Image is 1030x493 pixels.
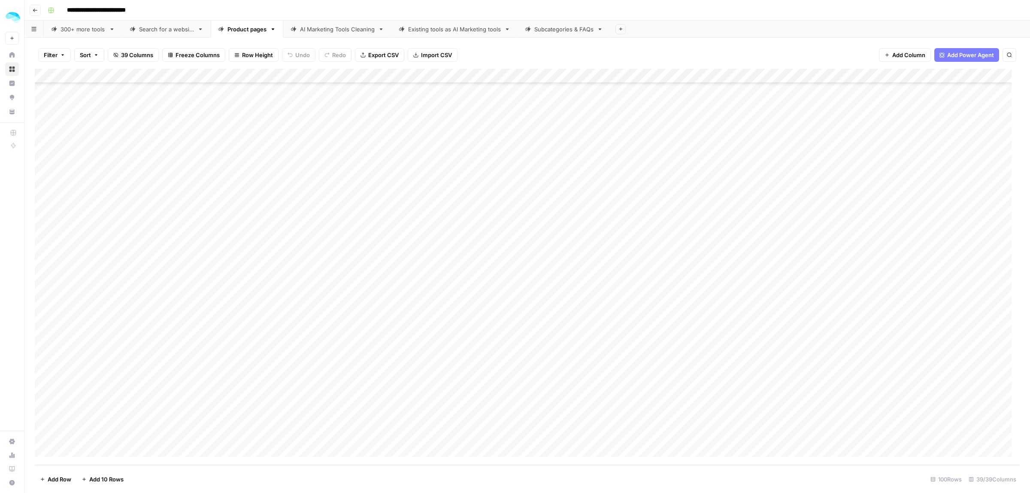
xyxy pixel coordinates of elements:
[300,25,375,33] div: AI Marketing Tools Cleaning
[879,48,931,62] button: Add Column
[38,48,71,62] button: Filter
[534,25,594,33] div: Subcategories & FAQs
[80,51,91,59] span: Sort
[947,51,994,59] span: Add Power Agent
[421,51,452,59] span: Import CSV
[5,105,19,119] a: Your Data
[368,51,399,59] span: Export CSV
[44,51,58,59] span: Filter
[408,48,457,62] button: Import CSV
[391,21,518,38] a: Existing tools as AI Marketing tools
[74,48,104,62] button: Sort
[5,62,19,76] a: Browse
[5,91,19,104] a: Opportunities
[139,25,194,33] div: Search for a website
[5,476,19,490] button: Help + Support
[61,25,106,33] div: 300+ more tools
[408,25,501,33] div: Existing tools as AI Marketing tools
[44,21,122,38] a: 300+ more tools
[934,48,999,62] button: Add Power Agent
[332,51,346,59] span: Redo
[892,51,925,59] span: Add Column
[176,51,220,59] span: Freeze Columns
[282,48,315,62] button: Undo
[227,25,267,33] div: Product pages
[211,21,283,38] a: Product pages
[35,472,76,486] button: Add Row
[242,51,273,59] span: Row Height
[5,435,19,448] a: Settings
[295,51,310,59] span: Undo
[965,472,1020,486] div: 39/39 Columns
[76,472,129,486] button: Add 10 Rows
[355,48,404,62] button: Export CSV
[319,48,351,62] button: Redo
[108,48,159,62] button: 39 Columns
[162,48,225,62] button: Freeze Columns
[5,462,19,476] a: Learning Hub
[5,76,19,90] a: Insights
[121,51,153,59] span: 39 Columns
[518,21,610,38] a: Subcategories & FAQs
[5,48,19,62] a: Home
[89,475,124,484] span: Add 10 Rows
[122,21,211,38] a: Search for a website
[927,472,965,486] div: 100 Rows
[283,21,391,38] a: AI Marketing Tools Cleaning
[5,448,19,462] a: Usage
[48,475,71,484] span: Add Row
[229,48,279,62] button: Row Height
[5,10,21,25] img: ColdiQ Logo
[5,7,19,28] button: Workspace: ColdiQ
